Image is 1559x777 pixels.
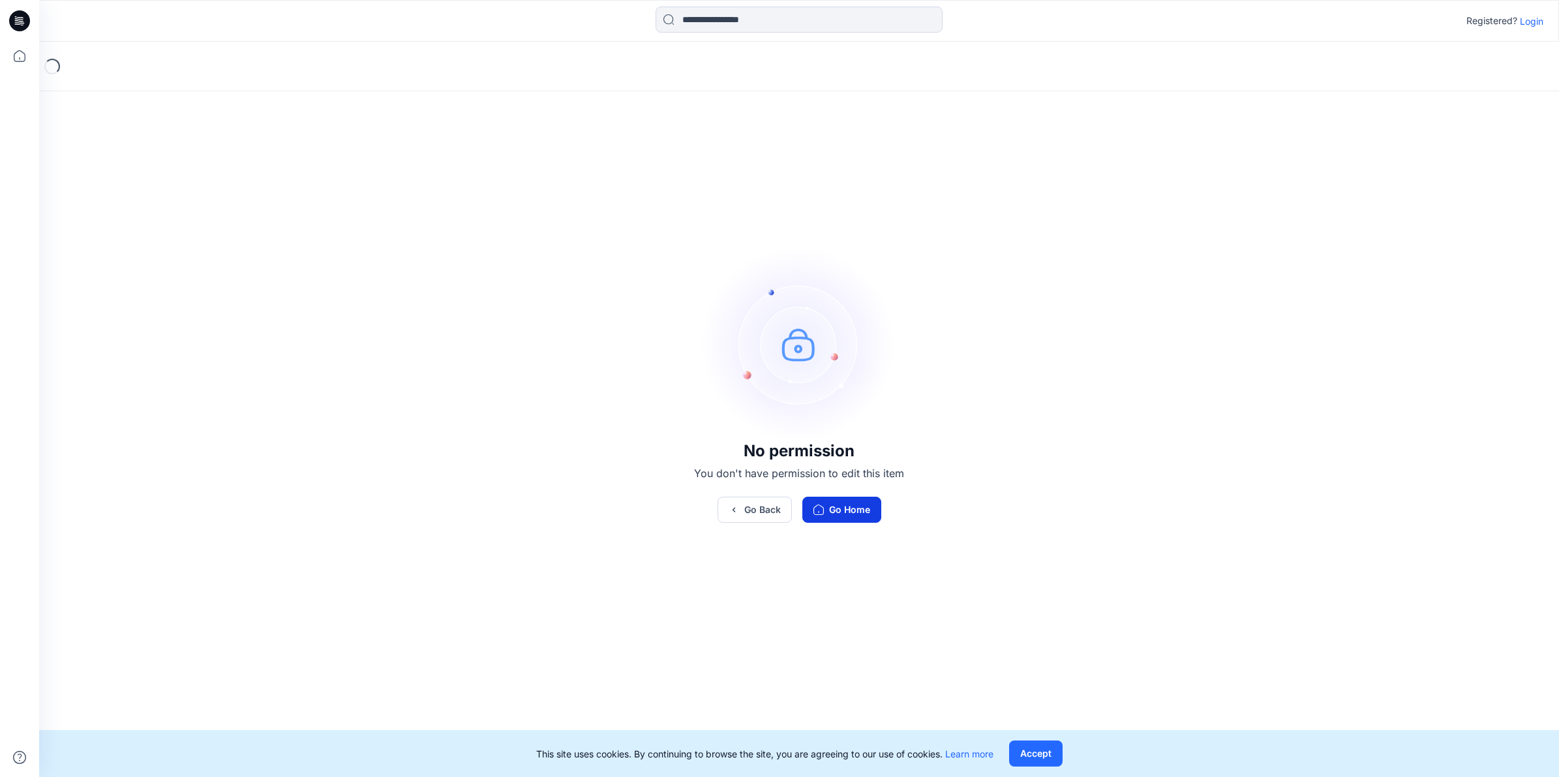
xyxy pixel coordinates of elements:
button: Accept [1009,740,1063,767]
h3: No permission [694,442,904,460]
p: Login [1520,14,1543,28]
p: This site uses cookies. By continuing to browse the site, you are agreeing to our use of cookies. [536,747,993,761]
a: Learn more [945,748,993,759]
img: no-perm.svg [701,246,897,442]
button: Go Back [718,497,792,523]
button: Go Home [802,497,881,523]
p: You don't have permission to edit this item [694,465,904,481]
p: Registered? [1466,13,1517,29]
